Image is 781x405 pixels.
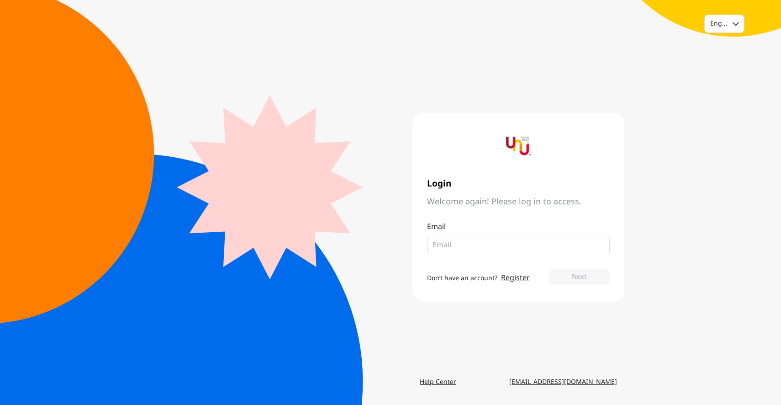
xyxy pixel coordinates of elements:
p: Email [427,221,610,232]
a: Register [501,272,530,283]
div: English [710,19,727,28]
img: yournextu-logo-vertical-compact-v2.png [506,134,531,159]
input: Email [433,240,597,250]
a: [EMAIL_ADDRESS][DOMAIN_NAME] [502,374,624,390]
span: Don’t have an account? [427,273,497,283]
a: Help Center [412,374,464,390]
span: Login [427,179,610,189]
button: Next [549,269,610,285]
span: Welcome again! Please log in to access. [427,197,610,208]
